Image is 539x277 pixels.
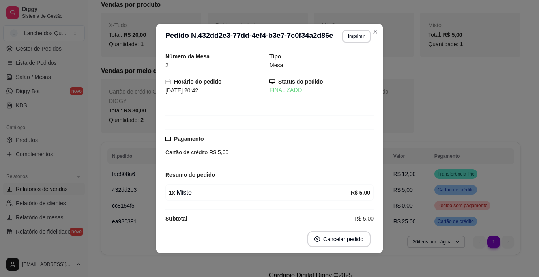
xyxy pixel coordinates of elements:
strong: Horário do pedido [174,79,222,85]
strong: Pagamento [174,136,204,142]
span: credit-card [165,136,171,142]
button: Close [369,25,382,38]
button: close-circleCancelar pedido [307,231,371,247]
span: Mesa [269,62,283,68]
span: desktop [269,79,275,84]
strong: Número da Mesa [165,53,210,60]
strong: Subtotal [165,215,187,222]
span: R$ 5,00 [354,214,374,223]
div: Misto [169,188,351,197]
span: [DATE] 20:42 [165,87,198,94]
span: Cartão de crédito [165,149,208,155]
span: close-circle [314,236,320,242]
strong: Status do pedido [278,79,323,85]
span: 2 [165,62,168,68]
strong: Tipo [269,53,281,60]
strong: 1 x [169,189,175,196]
h3: Pedido N. 432dd2e3-77dd-4ef4-b3e7-7c0f34a2d86e [165,30,333,43]
span: calendar [165,79,171,84]
strong: Resumo do pedido [165,172,215,178]
div: FINALIZADO [269,86,374,94]
button: Imprimir [342,30,371,43]
span: R$ 5,00 [208,149,228,155]
strong: R$ 5,00 [351,189,370,196]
